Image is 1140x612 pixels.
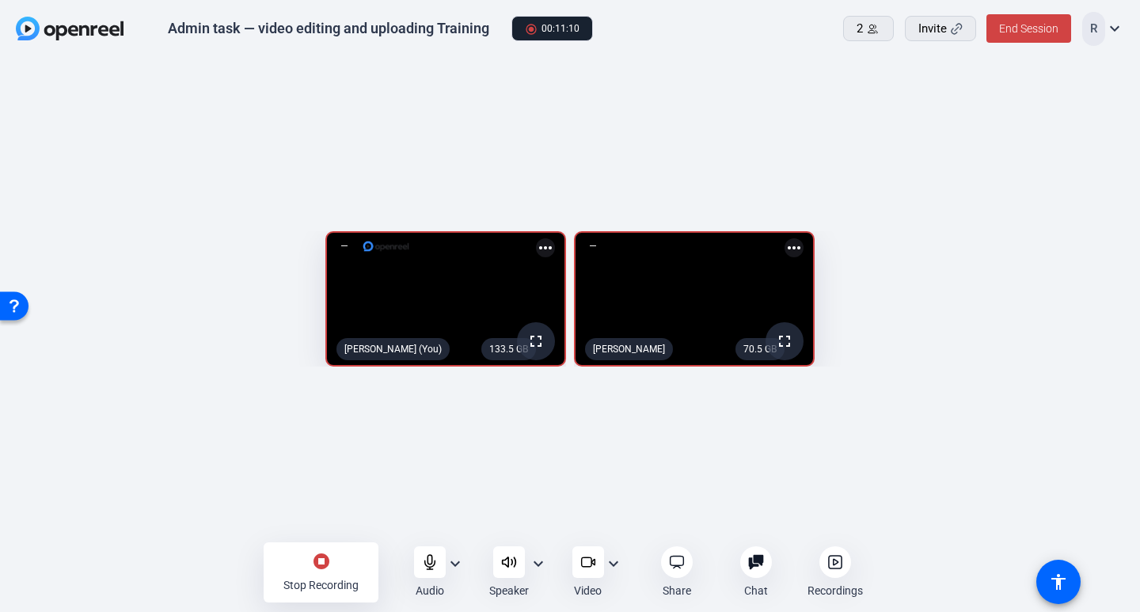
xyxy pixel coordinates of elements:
div: [PERSON_NAME] (You) [336,338,450,360]
span: 2 [857,20,863,38]
mat-icon: more_horiz [536,238,555,257]
div: R [1082,12,1105,46]
img: OpenReel logo [16,17,123,40]
span: Invite [918,20,947,38]
div: Video [574,583,602,599]
div: Share [663,583,691,599]
mat-icon: expand_more [604,554,623,573]
img: logo [362,238,410,254]
span: End Session [999,22,1058,35]
mat-icon: expand_more [446,554,465,573]
mat-icon: fullscreen [775,332,794,351]
mat-icon: expand_more [529,554,548,573]
div: 133.5 GB [481,338,536,360]
div: Audio [416,583,444,599]
mat-icon: fullscreen [526,332,545,351]
button: 2 [843,16,894,41]
div: Chat [744,583,768,599]
mat-icon: more_horiz [785,238,804,257]
div: Recordings [807,583,863,599]
div: Speaker [489,583,529,599]
div: [PERSON_NAME] [585,338,673,360]
mat-icon: accessibility [1049,572,1068,591]
button: Invite [905,16,976,41]
mat-icon: stop_circle [312,552,331,571]
div: Stop Recording [283,577,359,593]
button: End Session [986,14,1071,43]
mat-icon: expand_more [1105,19,1124,38]
div: Admin task — video editing and uploading Training [168,19,489,38]
div: 70.5 GB [735,338,785,360]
